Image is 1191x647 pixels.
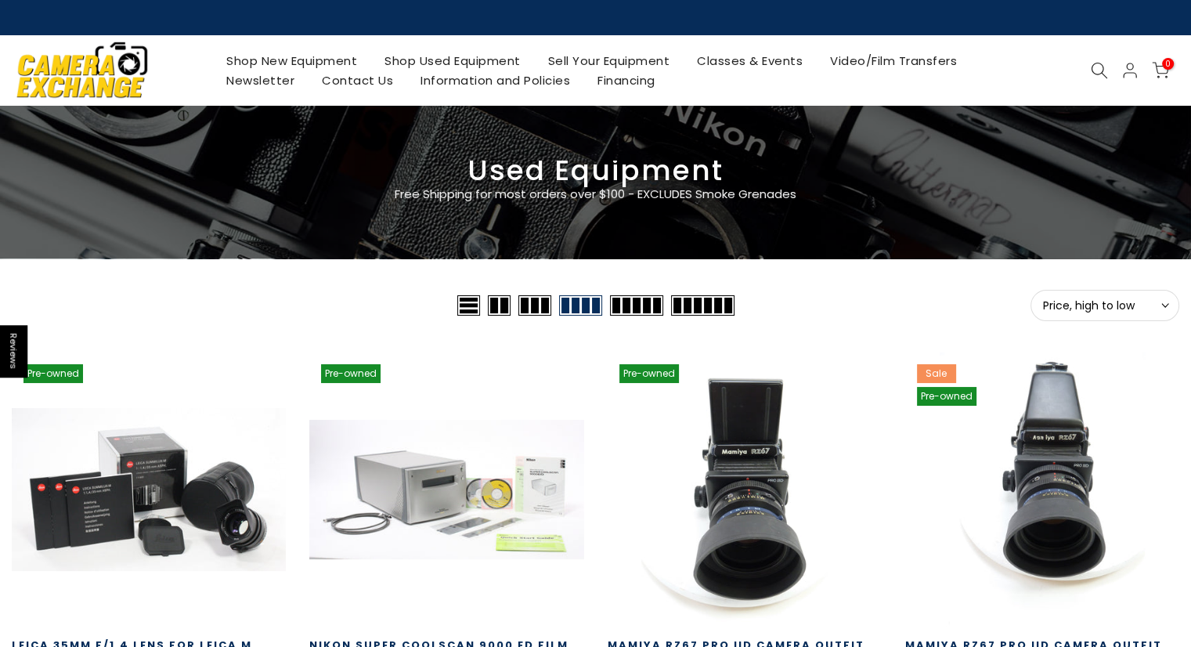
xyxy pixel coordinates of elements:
h3: Used Equipment [12,161,1179,181]
a: Information and Policies [407,70,584,90]
a: Shop New Equipment [213,51,371,70]
a: Classes & Events [684,51,817,70]
a: Financing [584,70,669,90]
span: Price, high to low [1043,298,1167,313]
a: 0 [1152,62,1169,79]
button: Price, high to low [1030,290,1179,321]
a: Sell Your Equipment [534,51,684,70]
span: 0 [1162,58,1174,70]
a: Contact Us [309,70,407,90]
a: Shop Used Equipment [371,51,535,70]
a: Video/Film Transfers [817,51,971,70]
a: Newsletter [213,70,309,90]
p: Free Shipping for most orders over $100 - EXCLUDES Smoke Grenades [302,185,890,204]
